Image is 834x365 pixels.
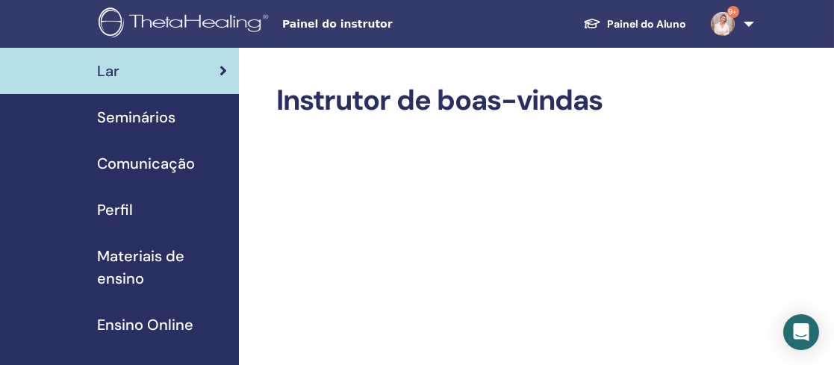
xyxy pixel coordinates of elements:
[97,245,227,290] span: Materiais de ensino
[97,152,195,175] span: Comunicação
[276,84,777,118] h2: Instrutor de boas-vindas
[783,314,819,350] div: Open Intercom Messenger
[711,12,735,36] img: default.jpg
[97,106,175,128] span: Seminários
[571,10,699,38] a: Painel do Aluno
[97,60,119,82] span: Lar
[727,6,739,18] span: 9+
[97,199,133,221] span: Perfil
[583,17,601,30] img: graduation-cap-white.svg
[99,7,273,41] img: logo.png
[282,16,506,32] span: Painel do instrutor
[97,313,193,336] span: Ensino Online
